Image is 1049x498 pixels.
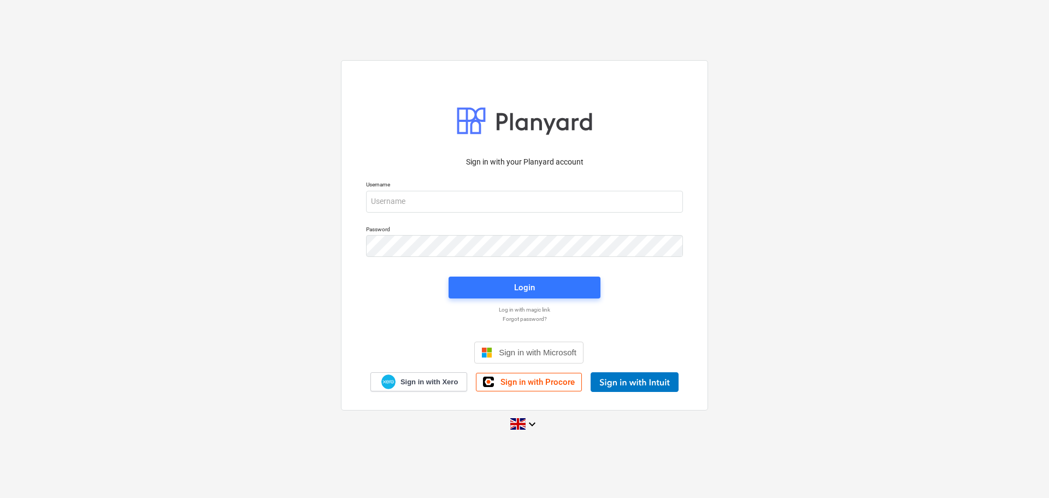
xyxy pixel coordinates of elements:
div: Login [514,280,535,295]
p: Sign in with your Planyard account [366,156,683,168]
a: Forgot password? [361,315,688,323]
img: Microsoft logo [481,347,492,358]
img: Xero logo [381,374,396,389]
a: Sign in with Xero [370,372,468,391]
a: Log in with magic link [361,306,688,313]
span: Sign in with Procore [500,377,575,387]
p: Password [366,226,683,235]
p: Username [366,181,683,190]
a: Sign in with Procore [476,373,582,391]
span: Sign in with Microsoft [499,348,576,357]
button: Login [449,277,600,298]
span: Sign in with Xero [400,377,458,387]
i: keyboard_arrow_down [526,418,539,431]
input: Username [366,191,683,213]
